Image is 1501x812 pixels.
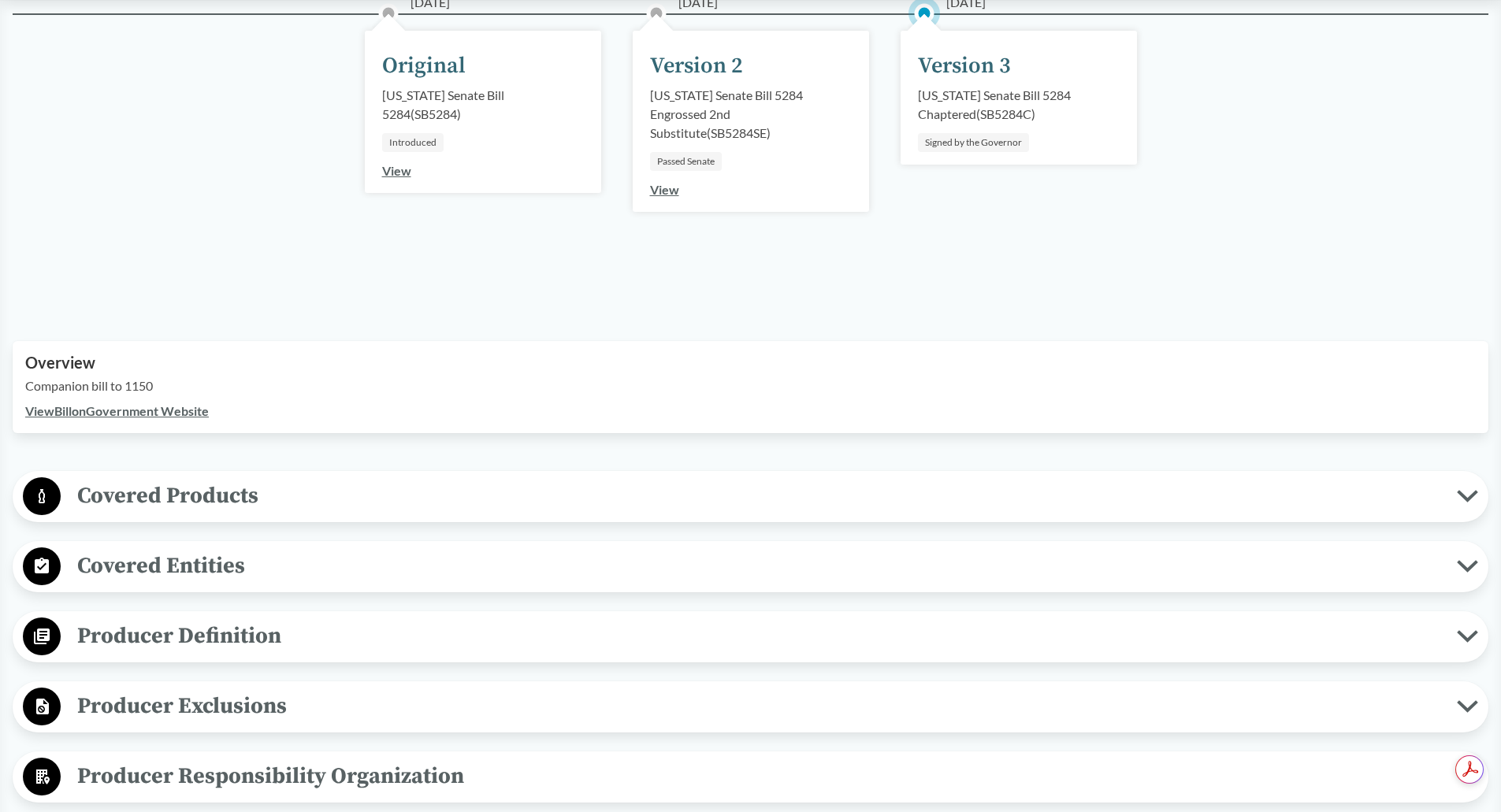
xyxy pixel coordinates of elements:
[18,617,1483,657] button: Producer Definition
[918,86,1120,124] div: [US_STATE] Senate Bill 5284 Chaptered ( SB5284C )
[382,86,584,124] div: [US_STATE] Senate Bill 5284 ( SB5284 )
[18,547,1483,587] button: Covered Entities
[650,152,722,171] div: Passed Senate
[650,182,679,197] a: View
[650,86,852,143] div: [US_STATE] Senate Bill 5284 Engrossed 2nd Substitute ( SB5284SE )
[61,548,1457,584] span: Covered Entities
[25,354,1476,372] h2: Overview
[382,133,444,152] div: Introduced
[61,758,1457,794] span: Producer Responsibility Organization
[18,757,1483,797] button: Producer Responsibility Organization
[382,163,411,178] a: View
[918,50,1011,83] div: Version 3
[61,618,1457,654] span: Producer Definition
[650,50,743,83] div: Version 2
[61,688,1457,724] span: Producer Exclusions
[918,133,1029,152] div: Signed by the Governor
[25,403,209,418] a: ViewBillonGovernment Website
[25,376,1476,395] p: Companion bill to 1150
[18,476,1483,517] button: Covered Products
[18,687,1483,727] button: Producer Exclusions
[61,478,1457,514] span: Covered Products
[382,50,466,83] div: Original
